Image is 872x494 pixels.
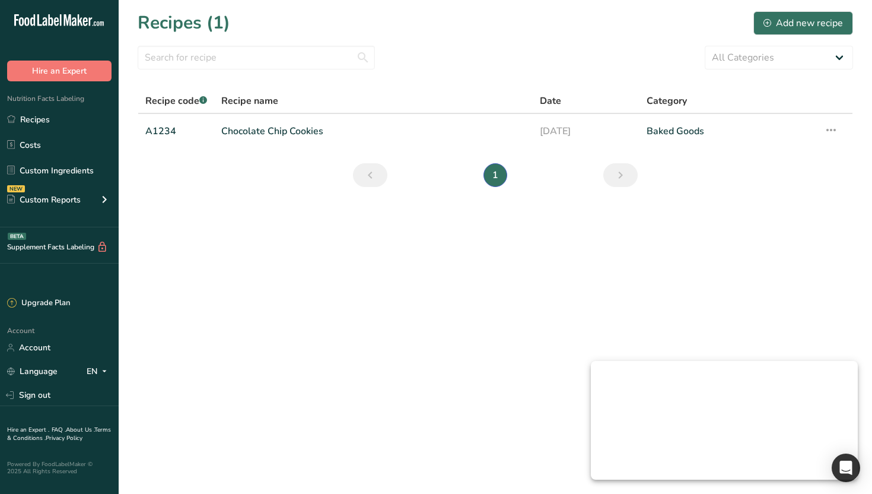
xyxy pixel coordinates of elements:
div: BETA [8,233,26,240]
span: Date [540,94,561,108]
div: Upgrade Plan [7,297,70,309]
a: [DATE] [540,119,632,144]
a: About Us . [66,426,94,434]
div: Custom Reports [7,194,81,206]
input: Search for recipe [138,46,375,69]
a: Next page [603,163,638,187]
span: Recipe code [145,94,207,107]
a: Hire an Expert . [7,426,49,434]
a: Terms & Conditions . [7,426,111,442]
a: Previous page [353,163,387,187]
div: Add new recipe [763,16,843,30]
div: NEW [7,185,25,192]
div: EN [87,365,112,379]
div: Powered By FoodLabelMaker © 2025 All Rights Reserved [7,461,112,475]
span: Category [647,94,687,108]
button: Hire an Expert [7,61,112,81]
span: Recipe name [221,94,278,108]
a: Privacy Policy [46,434,82,442]
a: Language [7,361,58,382]
button: Add new recipe [753,11,853,35]
h1: Recipes (1) [138,9,230,36]
a: A1234 [145,119,207,144]
a: Baked Goods [647,119,810,144]
a: FAQ . [52,426,66,434]
a: Chocolate Chip Cookies [221,119,526,144]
